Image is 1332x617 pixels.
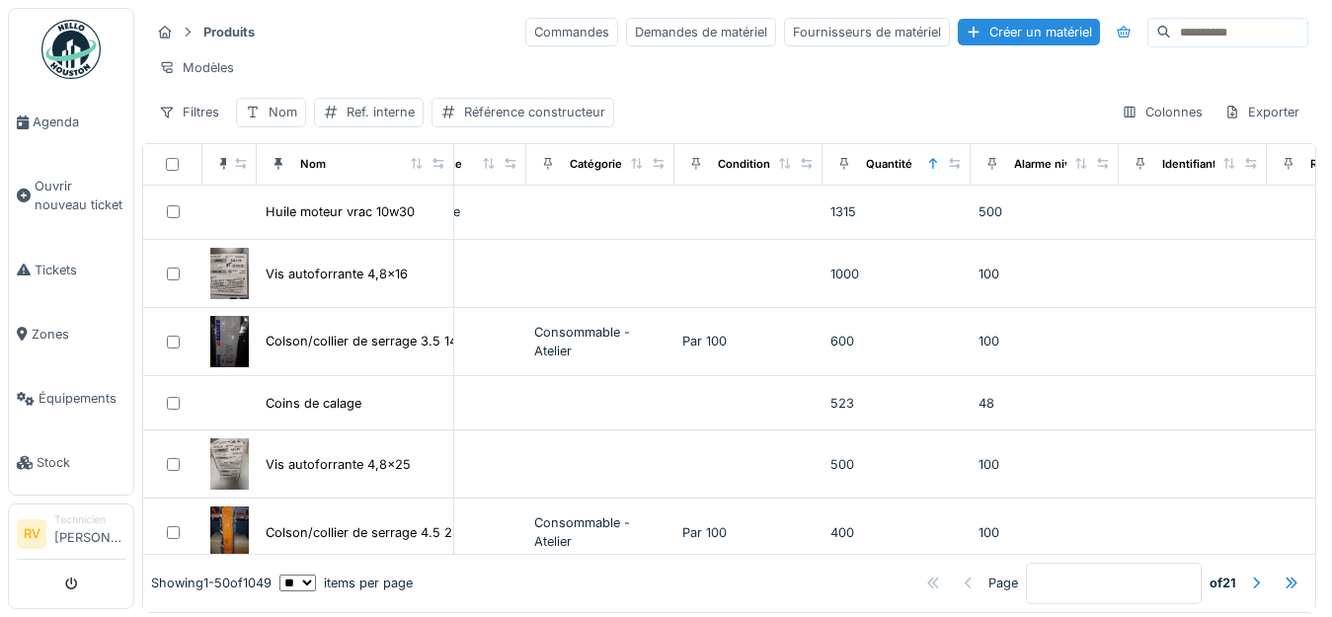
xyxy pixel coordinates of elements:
li: RV [17,519,46,549]
div: Vis autoforrante 4,8x16 [266,265,408,283]
div: Coins de calage [266,394,361,413]
span: Équipements [39,389,125,408]
div: Huile moteur vrac 10w30 [266,202,415,221]
div: 500 [979,202,1111,221]
div: Colson/collier de serrage 3.5 140mm [266,332,487,350]
div: 400 [830,523,963,542]
span: Tickets [35,261,125,279]
a: Équipements [9,366,133,430]
a: Tickets [9,238,133,302]
div: 500 [830,455,963,474]
a: Zones [9,302,133,366]
div: Créer un matériel [958,19,1100,45]
div: Alarme niveau bas [1014,156,1113,173]
div: Nom [300,156,326,173]
span: Ouvrir nouveau ticket [35,177,125,214]
a: Agenda [9,90,133,154]
span: Zones [32,325,125,344]
div: Colson/collier de serrage 4.5 280mm [266,523,490,542]
img: Vis autoforrante 4,8x25 [210,438,249,490]
div: Catégorie [570,156,622,173]
div: 523 [830,394,963,413]
div: Fournisseurs de matériel [784,18,950,46]
li: [PERSON_NAME] [54,512,125,555]
a: RV Technicien[PERSON_NAME] [17,512,125,560]
div: 48 [979,394,1111,413]
div: 100 [979,265,1111,283]
img: Vis autoforrante 4,8x16 [210,248,249,299]
div: Consommable - Atelier [534,513,666,551]
div: Ref. interne [347,103,415,121]
div: Demandes de matériel [626,18,776,46]
div: Vis autoforrante 4,8x25 [266,455,411,474]
div: Par 100 [682,332,815,350]
div: Colonnes [1113,98,1212,126]
div: Par 100 [682,523,815,542]
div: Filtres [150,98,228,126]
span: Agenda [33,113,125,131]
strong: of 21 [1210,574,1236,592]
a: Stock [9,430,133,495]
div: 1315 [830,202,963,221]
div: Commandes [525,18,618,46]
img: Colson/collier de serrage 4.5 280mm [210,506,249,558]
a: Ouvrir nouveau ticket [9,154,133,237]
img: Badge_color-CXgf-gQk.svg [41,20,101,79]
div: items per page [279,574,413,592]
div: 100 [979,523,1111,542]
span: Stock [37,453,125,472]
div: 600 [830,332,963,350]
div: Exporter [1215,98,1308,126]
div: Référence constructeur [464,103,605,121]
div: 100 [979,455,1111,474]
div: Technicien [54,512,125,527]
div: Conditionnement [718,156,812,173]
div: Identifiant interne [1162,156,1258,173]
div: Page [988,574,1018,592]
img: Colson/collier de serrage 3.5 140mm [210,316,249,367]
div: Quantité [866,156,912,173]
div: Modèles [150,53,243,82]
div: Nom [269,103,297,121]
strong: Produits [196,23,263,41]
div: 100 [979,332,1111,350]
div: 1000 [830,265,963,283]
div: Showing 1 - 50 of 1049 [151,574,272,592]
div: Consommable - Atelier [534,323,666,360]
